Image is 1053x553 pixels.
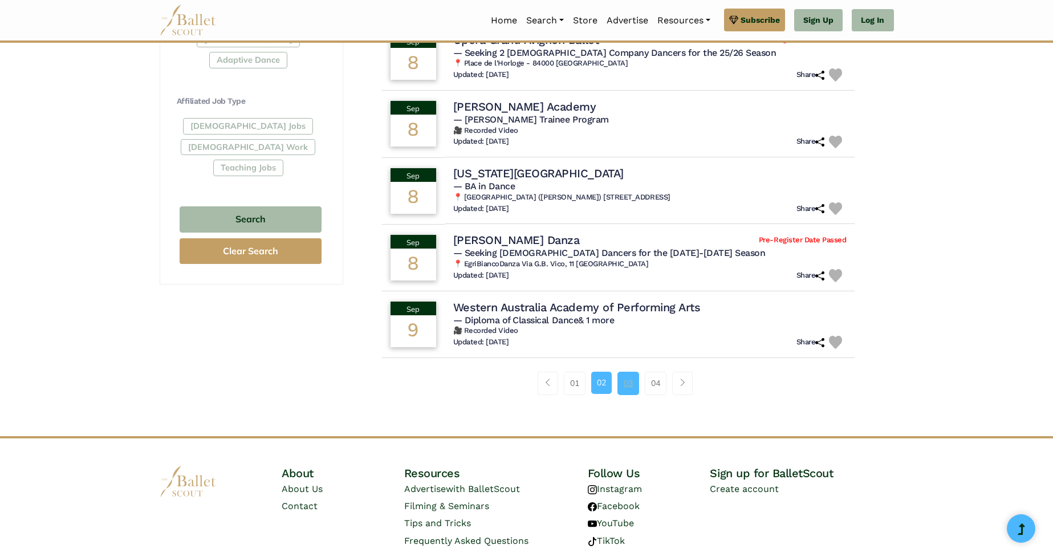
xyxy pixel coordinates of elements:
[588,501,640,511] a: Facebook
[282,466,404,481] h4: About
[453,271,509,280] h6: Updated: [DATE]
[794,9,843,32] a: Sign Up
[404,466,588,481] h4: Resources
[588,485,597,494] img: instagram logo
[453,247,766,258] span: — Seeking [DEMOGRAPHIC_DATA] Dancers for the [DATE]-[DATE] Season
[391,168,436,182] div: Sep
[591,372,612,393] a: 02
[588,502,597,511] img: facebook logo
[391,101,436,115] div: Sep
[645,372,666,395] a: 04
[796,271,825,280] h6: Share
[453,204,509,214] h6: Updated: [DATE]
[522,9,568,32] a: Search
[453,193,847,202] h6: 📍 [GEOGRAPHIC_DATA] ([PERSON_NAME]) [STREET_ADDRESS]
[177,96,324,107] h4: Affiliated Job Type
[724,9,785,31] a: Subscribe
[391,249,436,280] div: 8
[404,483,520,494] a: Advertisewith BalletScout
[729,14,738,26] img: gem.svg
[453,59,847,68] h6: 📍 Place de l'Horloge - 84000 [GEOGRAPHIC_DATA]
[588,537,597,546] img: tiktok logo
[453,114,609,125] span: — [PERSON_NAME] Trainee Program
[391,48,436,80] div: 8
[486,9,522,32] a: Home
[453,137,509,147] h6: Updated: [DATE]
[453,259,847,269] h6: 📍 EgriBiancoDanza Via G.B. Vico, 11 [GEOGRAPHIC_DATA]
[796,204,825,214] h6: Share
[453,315,615,326] span: — Diploma of Classical Dance
[180,238,322,264] button: Clear Search
[391,182,436,214] div: 8
[602,9,653,32] a: Advertise
[282,501,318,511] a: Contact
[404,518,471,528] a: Tips and Tricks
[404,501,489,511] a: Filming & Seminars
[391,235,436,249] div: Sep
[391,315,436,347] div: 9
[453,300,701,315] h4: Western Australia Academy of Performing Arts
[564,372,586,395] a: 01
[578,315,614,326] a: & 1 more
[453,47,776,58] span: — Seeking 2 [DEMOGRAPHIC_DATA] Company Dancers for the 25/26 Season
[588,518,634,528] a: YouTube
[759,235,846,245] span: Pre-Register Date Passed
[453,338,509,347] h6: Updated: [DATE]
[653,9,715,32] a: Resources
[180,206,322,233] button: Search
[282,483,323,494] a: About Us
[796,137,825,147] h6: Share
[588,466,710,481] h4: Follow Us
[453,99,596,114] h4: [PERSON_NAME] Academy
[453,233,580,247] h4: [PERSON_NAME] Danza
[710,466,893,481] h4: Sign up for BalletScout
[588,535,625,546] a: TikTok
[538,372,699,395] nav: Page navigation example
[453,326,847,336] h6: 🎥 Recorded Video
[391,302,436,315] div: Sep
[796,70,825,80] h6: Share
[453,181,515,192] span: — BA in Dance
[453,126,847,136] h6: 🎥 Recorded Video
[741,14,780,26] span: Subscribe
[588,519,597,528] img: youtube logo
[160,466,217,497] img: logo
[588,483,642,494] a: Instagram
[617,372,639,395] a: 03
[453,166,624,181] h4: [US_STATE][GEOGRAPHIC_DATA]
[796,338,825,347] h6: Share
[391,115,436,147] div: 8
[404,535,528,546] a: Frequently Asked Questions
[453,70,509,80] h6: Updated: [DATE]
[568,9,602,32] a: Store
[446,483,520,494] span: with BalletScout
[710,483,779,494] a: Create account
[852,9,893,32] a: Log In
